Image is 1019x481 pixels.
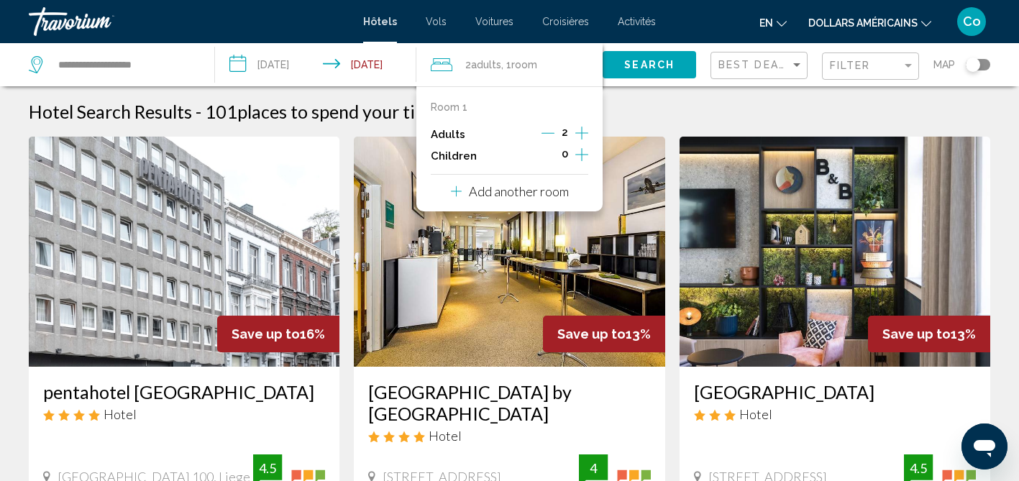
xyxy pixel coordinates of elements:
a: [GEOGRAPHIC_DATA] by [GEOGRAPHIC_DATA] [368,381,650,424]
span: 2 [562,127,568,138]
button: Travelers: 2 adults, 0 children [416,43,603,86]
font: en [759,17,773,29]
span: - [196,101,201,122]
button: Add another room [451,175,569,204]
div: 4 star Hotel [368,428,650,444]
img: Hotel image [354,137,664,367]
a: Travorium [29,7,349,36]
p: Room 1 [431,101,467,113]
div: 4 [579,459,608,477]
div: 13% [543,316,665,352]
span: places to spend your time [237,101,439,122]
font: Co [963,14,981,29]
div: 4 star Hotel [43,406,325,422]
span: Hotel [429,428,462,444]
div: 13% [868,316,990,352]
font: dollars américains [808,17,918,29]
button: Increment adults [575,124,588,145]
button: Search [603,51,696,78]
button: Increment children [575,145,588,167]
img: Hotel image [29,137,339,367]
button: Changer de langue [759,12,787,33]
a: Voitures [475,16,513,27]
span: Hotel [104,406,137,422]
span: 2 [465,55,501,75]
span: Search [624,60,675,71]
span: Map [933,55,955,75]
div: 3 star Hotel [694,406,976,422]
a: pentahotel [GEOGRAPHIC_DATA] [43,381,325,403]
h2: 101 [205,101,439,122]
span: , 1 [501,55,537,75]
span: Hotel [739,406,772,422]
button: Decrement children [542,147,554,165]
span: 0 [562,148,568,160]
a: [GEOGRAPHIC_DATA] [694,381,976,403]
mat-select: Sort by [718,60,803,72]
p: Adults [431,129,465,141]
h1: Hotel Search Results [29,101,192,122]
img: Hotel image [680,137,990,367]
a: Hôtels [363,16,397,27]
iframe: Bouton de lancement de la fenêtre de messagerie [961,423,1007,469]
button: Menu utilisateur [953,6,990,37]
span: Adults [471,59,501,70]
button: Decrement adults [542,126,554,143]
button: Changer de devise [808,12,931,33]
span: Save up to [232,326,300,342]
span: Filter [830,60,871,71]
span: Best Deals [718,59,794,70]
p: Children [431,150,477,162]
div: 4.5 [904,459,933,477]
p: Add another room [469,183,569,199]
div: 16% [217,316,339,352]
button: Toggle map [955,58,990,71]
a: Croisières [542,16,589,27]
span: Save up to [557,326,626,342]
div: 4.5 [253,459,282,477]
button: Filter [822,52,919,81]
button: Check-in date: Oct 3, 2025 Check-out date: Oct 5, 2025 [215,43,416,86]
a: Activités [618,16,656,27]
a: Vols [426,16,447,27]
span: Save up to [882,326,951,342]
span: Room [511,59,537,70]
